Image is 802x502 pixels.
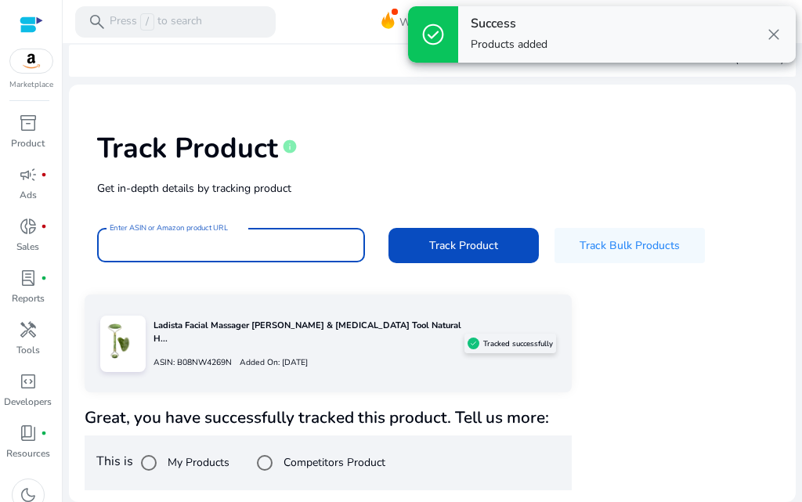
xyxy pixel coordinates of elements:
[19,217,38,236] span: donut_small
[282,139,298,154] span: info
[110,13,202,31] p: Press to search
[19,372,38,391] span: code_blocks
[88,13,107,31] span: search
[9,79,53,91] p: Marketplace
[232,356,308,369] p: Added On: [DATE]
[19,424,38,442] span: book_4
[468,338,479,349] img: sellerapp_active
[280,454,385,471] label: Competitors Product
[388,228,539,263] button: Track Product
[11,136,45,150] p: Product
[4,395,52,409] p: Developers
[16,343,40,357] p: Tools
[19,114,38,132] span: inventory_2
[154,356,232,369] p: ASIN: B08NW4269N
[6,446,50,460] p: Resources
[16,240,39,254] p: Sales
[20,188,37,202] p: Ads
[41,430,47,436] span: fiber_manual_record
[41,275,47,281] span: fiber_manual_record
[110,223,228,234] mat-label: Enter ASIN or Amazon product URL
[97,132,278,165] h1: Track Product
[12,291,45,305] p: Reports
[399,9,461,36] span: What's New
[140,13,154,31] span: /
[19,320,38,339] span: handyman
[421,22,446,47] span: check_circle
[580,237,680,254] span: Track Bulk Products
[471,16,547,31] h4: Success
[19,165,38,184] span: campaign
[10,49,52,73] img: amazon.svg
[164,454,229,471] label: My Products
[85,408,572,428] h4: Great, you have successfully tracked this product. Tell us more:
[97,180,768,197] p: Get in-depth details by tracking product
[100,323,135,359] img: 61gzcZnkXuL.jpg
[764,25,783,44] span: close
[85,435,572,490] div: This is
[154,320,464,346] p: Ladista Facial Massager [PERSON_NAME] & [MEDICAL_DATA] Tool Natural H...
[483,339,553,349] h5: Tracked successfully
[41,172,47,178] span: fiber_manual_record
[41,223,47,229] span: fiber_manual_record
[429,237,498,254] span: Track Product
[555,228,705,263] button: Track Bulk Products
[19,269,38,287] span: lab_profile
[471,37,547,52] p: Products added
